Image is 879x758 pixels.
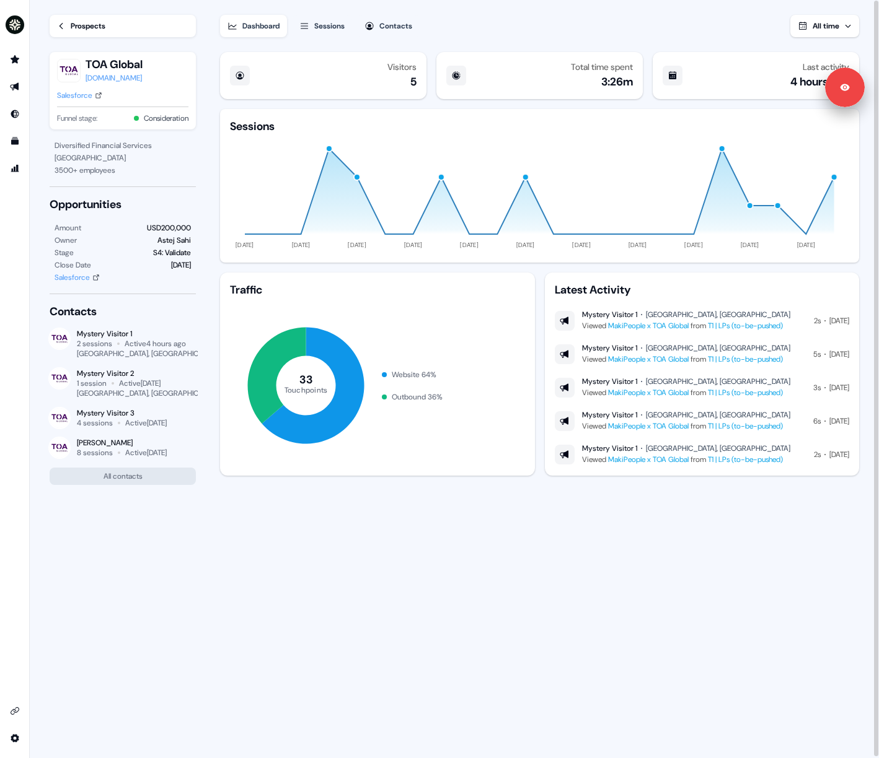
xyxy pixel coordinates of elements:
div: Traffic [230,282,524,297]
tspan: [DATE] [236,241,255,249]
div: Prospects [71,20,105,32]
div: Outbound 36 % [392,391,443,403]
a: T1 | LPs (to-be-pushed) [708,321,783,331]
div: Stage [55,246,74,259]
div: Dashboard [242,20,280,32]
a: Salesforce [57,89,102,102]
div: Mystery Visitor 3 [77,408,167,418]
div: Contacts [379,20,412,32]
div: [GEOGRAPHIC_DATA], [GEOGRAPHIC_DATA] [77,349,223,359]
div: Sessions [314,20,345,32]
div: Mystery Visitor 1 [582,310,637,320]
div: [DATE] [829,448,849,461]
button: TOA Global [86,57,143,72]
tspan: [DATE] [404,241,423,249]
div: USD200,000 [147,222,191,234]
div: Owner [55,234,77,246]
a: Prospects [50,15,196,37]
div: [GEOGRAPHIC_DATA] [55,152,191,164]
tspan: [DATE] [292,241,311,249]
div: Viewed from [582,420,790,432]
div: Close Date [55,259,91,271]
button: All contacts [50,468,196,485]
button: Contacts [357,15,420,37]
div: [DATE] [829,348,849,360]
tspan: [DATE] [741,241,759,249]
div: Diversified Financial Services [55,139,191,152]
tspan: [DATE] [461,241,479,249]
div: Contacts [50,304,196,319]
a: Go to Inbound [5,104,25,124]
button: Dashboard [220,15,287,37]
div: Mystery Visitor 1 [582,343,637,353]
a: T1 | LPs (to-be-pushed) [708,354,783,364]
div: Latest Activity [555,282,849,297]
div: Viewed from [582,353,790,365]
tspan: [DATE] [685,241,704,249]
a: Salesforce [55,271,100,284]
div: 3s [813,381,821,394]
div: 3:26m [601,74,633,89]
a: MakiPeople x TOA Global [608,455,689,464]
a: MakiPeople x TOA Global [608,321,689,331]
div: [GEOGRAPHIC_DATA], [GEOGRAPHIC_DATA] [646,410,790,420]
tspan: [DATE] [573,241,591,249]
a: MakiPeople x TOA Global [608,421,689,431]
div: [GEOGRAPHIC_DATA], [GEOGRAPHIC_DATA] [646,443,790,453]
div: [DATE] [829,315,849,327]
div: Mystery Visitor 1 [582,443,637,453]
tspan: [DATE] [516,241,535,249]
div: Mystery Visitor 2 [77,368,196,378]
div: [GEOGRAPHIC_DATA], [GEOGRAPHIC_DATA] [646,343,790,353]
div: 5s [813,348,821,360]
div: S4: Validate [153,246,191,259]
tspan: 33 [300,372,313,387]
div: Astej Sahi [157,234,191,246]
a: [DOMAIN_NAME] [86,72,143,84]
div: Viewed from [582,453,790,466]
div: 2 sessions [77,339,112,349]
div: Website 64 % [392,368,436,381]
div: 2s [814,315,821,327]
div: [GEOGRAPHIC_DATA], [GEOGRAPHIC_DATA] [77,388,223,398]
div: Active 4 hours ago [125,339,186,349]
tspan: [DATE] [348,241,367,249]
div: Salesforce [55,271,90,284]
div: 2s [814,448,821,461]
div: Mystery Visitor 1 [77,329,196,339]
div: Opportunities [50,197,196,212]
button: Sessions [292,15,352,37]
div: Total time spent [571,62,633,72]
div: 4 hours ago [790,74,849,89]
a: Go to outbound experience [5,77,25,97]
tspan: [DATE] [629,241,647,249]
a: MakiPeople x TOA Global [608,354,689,364]
button: All time [790,15,859,37]
div: Active [DATE] [125,448,167,458]
a: Go to prospects [5,50,25,69]
div: 6s [813,415,821,427]
div: [GEOGRAPHIC_DATA], [GEOGRAPHIC_DATA] [646,310,790,320]
div: [DATE] [829,381,849,394]
span: All time [813,21,839,31]
div: [DATE] [829,415,849,427]
div: [PERSON_NAME] [77,438,167,448]
div: [DATE] [171,259,191,271]
button: Consideration [144,112,188,124]
a: Go to templates [5,131,25,151]
div: [GEOGRAPHIC_DATA], [GEOGRAPHIC_DATA] [646,377,790,386]
div: Viewed from [582,386,790,399]
div: Amount [55,222,81,234]
div: Last activity [803,62,849,72]
div: Viewed from [582,320,790,332]
a: T1 | LPs (to-be-pushed) [708,455,783,464]
a: Go to attribution [5,159,25,178]
div: Salesforce [57,89,92,102]
div: 4 sessions [77,418,113,428]
tspan: Touchpoints [285,385,328,394]
span: Funnel stage: [57,112,97,124]
a: Go to integrations [5,728,25,748]
a: MakiPeople x TOA Global [608,388,689,398]
a: T1 | LPs (to-be-pushed) [708,388,783,398]
div: 5 [410,74,417,89]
